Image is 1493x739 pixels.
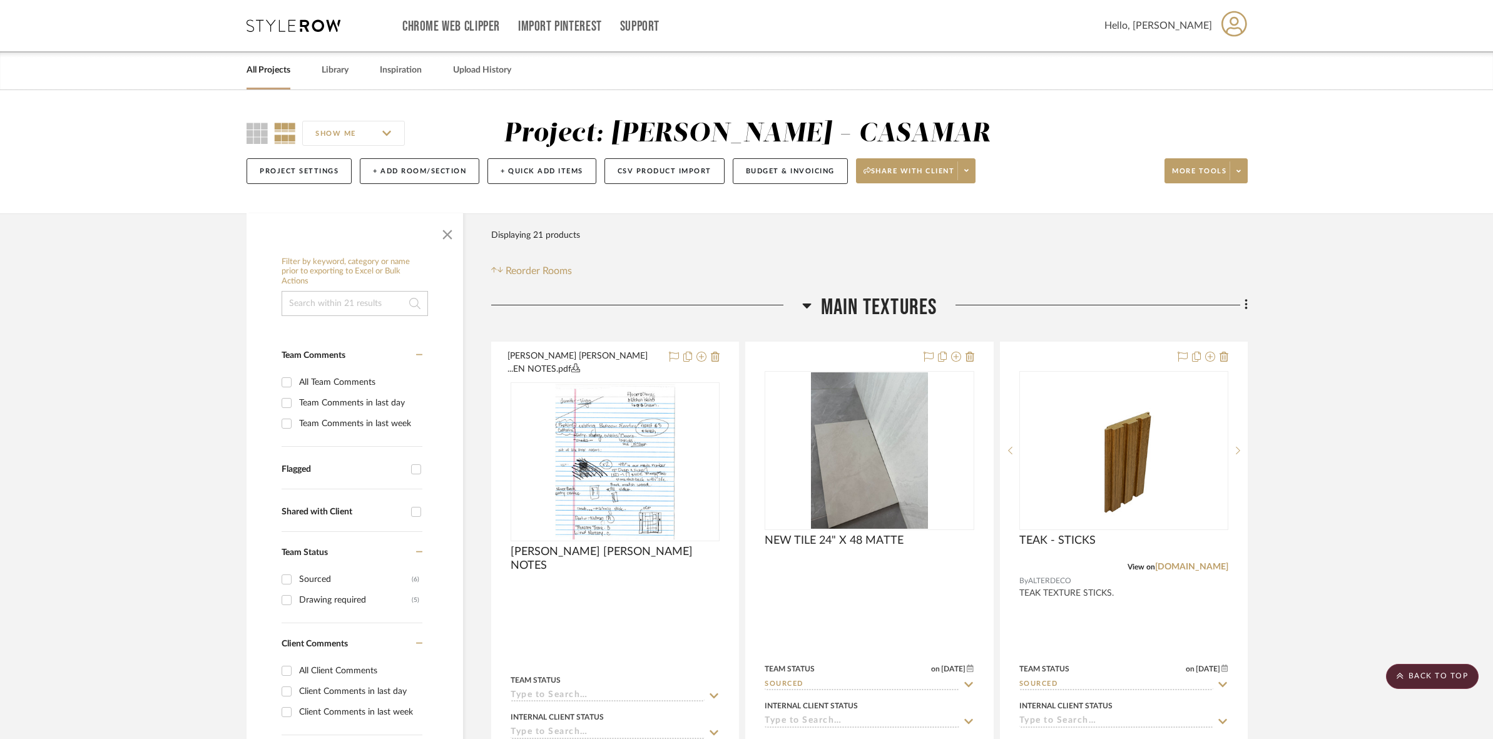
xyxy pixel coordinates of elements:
[518,21,602,32] a: Import Pinterest
[1019,716,1213,728] input: Type to Search…
[1164,158,1248,183] button: More tools
[506,263,572,278] span: Reorder Rooms
[282,351,345,360] span: Team Comments
[1128,563,1155,571] span: View on
[299,414,419,434] div: Team Comments in last week
[1019,679,1213,691] input: Type to Search…
[620,21,660,32] a: Support
[555,384,676,540] img: JEN JEN NOTES
[282,257,428,287] h6: Filter by keyword, category or name prior to exporting to Excel or Bulk Actions
[765,663,815,675] div: Team Status
[299,681,419,701] div: Client Comments in last day
[931,665,940,673] span: on
[299,661,419,681] div: All Client Comments
[453,62,511,79] a: Upload History
[299,702,419,722] div: Client Comments in last week
[511,711,604,723] div: Internal Client Status
[811,372,929,529] img: NEW TILE 24" X 48 MATTE
[282,640,348,648] span: Client Comments
[511,383,719,541] div: 0
[360,158,479,184] button: + Add Room/Section
[1155,563,1228,571] a: [DOMAIN_NAME]
[765,534,904,548] span: NEW TILE 24" X 48 MATTE
[511,690,705,702] input: Type to Search…
[1019,700,1113,711] div: Internal Client Status
[1020,372,1228,529] div: 0
[247,62,290,79] a: All Projects
[282,507,405,517] div: Shared with Client
[604,158,725,184] button: CSV Product Import
[491,223,580,248] div: Displaying 21 products
[299,569,412,589] div: Sourced
[504,121,991,147] div: Project: [PERSON_NAME] - CASAMAR
[821,294,937,321] span: MAIN TEXTURES
[765,679,959,691] input: Type to Search…
[1172,166,1226,185] span: More tools
[1019,663,1069,675] div: Team Status
[511,727,705,739] input: Type to Search…
[487,158,596,184] button: + Quick Add Items
[1104,18,1212,33] span: Hello, [PERSON_NAME]
[864,166,955,185] span: Share with client
[322,62,349,79] a: Library
[856,158,976,183] button: Share with client
[299,372,419,392] div: All Team Comments
[1061,372,1186,529] img: TEAK - STICKS
[1195,665,1221,673] span: [DATE]
[412,569,419,589] div: (6)
[765,700,858,711] div: Internal Client Status
[299,590,412,610] div: Drawing required
[765,372,973,529] div: 0
[1186,665,1195,673] span: on
[282,464,405,475] div: Flagged
[247,158,352,184] button: Project Settings
[412,590,419,610] div: (5)
[940,665,967,673] span: [DATE]
[435,220,460,245] button: Close
[765,716,959,728] input: Type to Search…
[491,263,572,278] button: Reorder Rooms
[1019,575,1028,587] span: By
[507,350,661,376] button: [PERSON_NAME] [PERSON_NAME] ...EN NOTES.pdf
[282,548,328,557] span: Team Status
[1028,575,1071,587] span: ALTERDECO
[733,158,848,184] button: Budget & Invoicing
[511,675,561,686] div: Team Status
[299,393,419,413] div: Team Comments in last day
[282,291,428,316] input: Search within 21 results
[1019,534,1096,548] span: TEAK - STICKS
[380,62,422,79] a: Inspiration
[1386,664,1479,689] scroll-to-top-button: BACK TO TOP
[402,21,500,32] a: Chrome Web Clipper
[511,545,720,573] span: [PERSON_NAME] [PERSON_NAME] NOTES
